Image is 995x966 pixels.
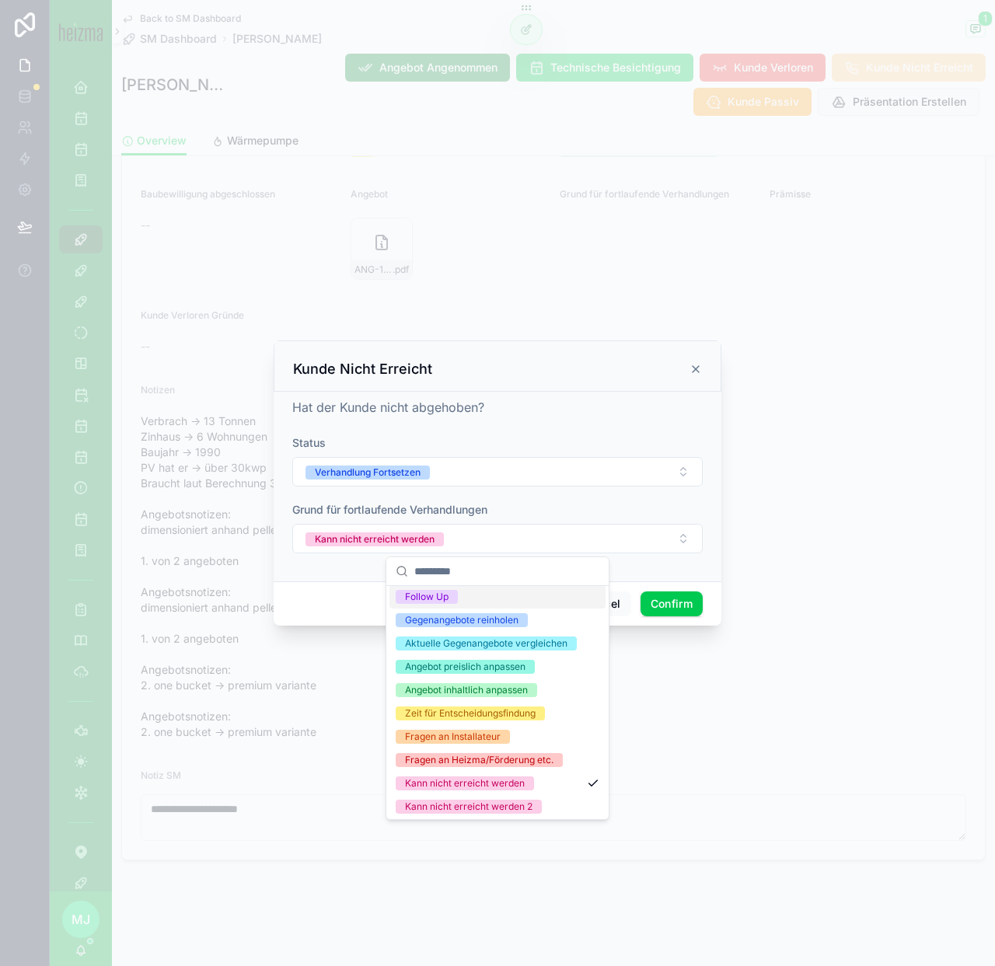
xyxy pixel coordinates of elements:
div: Gegenangebote reinholen [405,613,518,627]
span: Status [292,436,326,449]
div: Suggestions [386,586,609,819]
div: Follow Up [405,590,449,604]
span: Hat der Kunde nicht abgehoben? [292,399,484,415]
div: Angebot preislich anpassen [405,660,525,674]
button: Select Button [292,457,703,486]
div: Angebot inhaltlich anpassen [405,683,528,697]
div: Fragen an Heizma/Förderung etc. [405,753,553,767]
button: Unselect KANN_NICHT_ERREICHT_WERDEN [305,531,444,546]
button: Confirm [641,591,703,616]
div: Kann nicht erreicht werden 2 [405,800,532,814]
button: Select Button [292,524,703,553]
h3: Kunde Nicht Erreicht [293,360,432,378]
div: Verhandlung Fortsetzen [315,466,421,480]
div: Fragen an Installateur [405,730,501,744]
div: Aktuelle Gegenangebote vergleichen [405,636,567,650]
div: Zeit für Entscheidungsfindung [405,706,536,720]
div: Kann nicht erreicht werden [315,532,435,546]
span: Grund für fortlaufende Verhandlungen [292,503,487,516]
div: Kann nicht erreicht werden [405,776,525,790]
